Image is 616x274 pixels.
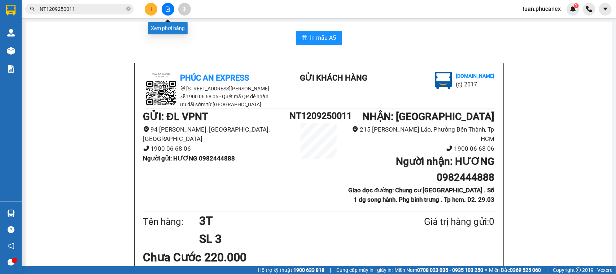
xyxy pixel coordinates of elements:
[143,111,208,123] b: GỬI : ĐL VPNT
[456,73,494,79] b: [DOMAIN_NAME]
[348,187,494,204] b: Giao dọc đường: Chung cư [GEOGRAPHIC_DATA] . Số 1 dg song hành. Phg bình trưng . Tp hcm. D2. 29.03
[149,7,154,12] span: plus
[7,47,15,55] img: warehouse-icon
[586,6,593,12] img: phone-icon
[348,144,495,154] li: 1900 06 68 06
[446,145,453,151] span: phone
[8,226,14,233] span: question-circle
[143,144,290,154] li: 1900 06 68 06
[180,94,185,99] span: phone
[143,72,179,108] img: logo.jpg
[396,155,494,183] b: Người nhận : HƯƠNG 0982444888
[8,243,14,249] span: notification
[336,266,393,274] span: Cung cấp máy in - giấy in:
[6,5,16,16] img: logo-vxr
[362,111,494,123] b: NHẬN : [GEOGRAPHIC_DATA]
[182,7,187,12] span: aim
[289,109,348,123] h1: NT1209250011
[180,73,249,82] b: Phúc An Express
[352,126,358,132] span: environment
[7,210,15,217] img: warehouse-icon
[570,6,576,12] img: icon-new-feature
[310,33,336,42] span: In mẫu A5
[348,125,495,144] li: 215 [PERSON_NAME] Lão, Phường Bến Thành, Tp HCM
[300,73,367,82] b: Gửi khách hàng
[7,29,15,37] img: warehouse-icon
[126,7,131,11] span: close-circle
[576,267,581,273] span: copyright
[143,155,235,162] b: Người gửi : HƯƠNG 0982444888
[485,269,487,271] span: ⚪️
[126,6,131,13] span: close-circle
[417,267,483,273] strong: 0708 023 035 - 0935 103 250
[296,31,342,45] button: printerIn mẫu A5
[162,3,174,16] button: file-add
[143,126,149,132] span: environment
[165,7,170,12] span: file-add
[602,6,609,12] span: caret-down
[143,93,273,108] li: 1900 06 68 06 - Quét mã QR để nhận ưu đãi sớm từ [GEOGRAPHIC_DATA]
[143,85,273,93] li: [STREET_ADDRESS][PERSON_NAME]
[302,35,307,42] span: printer
[599,3,612,16] button: caret-down
[199,212,389,230] h1: 3T
[575,3,577,8] span: 1
[143,125,290,144] li: 94 [PERSON_NAME], [GEOGRAPHIC_DATA], [GEOGRAPHIC_DATA]
[394,266,483,274] span: Miền Nam
[456,80,494,89] li: (c) 2017
[389,214,494,229] div: Giá trị hàng gửi: 0
[546,266,547,274] span: |
[199,230,389,248] h1: SL 3
[258,266,324,274] span: Hỗ trợ kỹ thuật:
[40,5,125,13] input: Tìm tên, số ĐT hoặc mã đơn
[178,3,191,16] button: aim
[510,267,541,273] strong: 0369 525 060
[330,266,331,274] span: |
[143,145,149,151] span: phone
[143,248,259,266] div: Chưa Cước 220.000
[143,214,200,229] div: Tên hàng:
[7,65,15,73] img: solution-icon
[180,86,185,91] span: environment
[435,72,452,89] img: logo.jpg
[517,4,567,13] span: tuan.phucanex
[574,3,579,8] sup: 1
[8,259,14,266] span: message
[30,7,35,12] span: search
[489,266,541,274] span: Miền Bắc
[293,267,324,273] strong: 1900 633 818
[145,3,157,16] button: plus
